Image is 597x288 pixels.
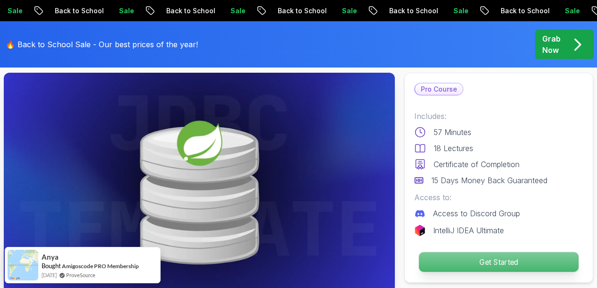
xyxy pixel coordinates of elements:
[270,6,334,16] p: Back to School
[433,225,504,236] p: IntelliJ IDEA Ultimate
[222,6,253,16] p: Sale
[434,143,473,154] p: 18 Lectures
[381,6,445,16] p: Back to School
[42,271,57,279] span: [DATE]
[62,263,139,270] a: Amigoscode PRO Membership
[418,252,579,272] button: Get Started
[419,252,579,272] p: Get Started
[415,84,463,95] p: Pro Course
[542,33,561,56] p: Grab Now
[414,225,426,236] img: jetbrains logo
[8,250,38,280] img: provesource social proof notification image
[111,6,141,16] p: Sale
[431,175,547,186] p: 15 Days Money Back Guaranteed
[66,271,95,279] a: ProveSource
[557,6,587,16] p: Sale
[6,39,198,50] p: 🔥 Back to School Sale - Our best prices of the year!
[42,253,59,261] span: Anya
[493,6,557,16] p: Back to School
[445,6,476,16] p: Sale
[158,6,222,16] p: Back to School
[434,127,471,138] p: 57 Minutes
[414,192,583,203] p: Access to:
[42,262,61,270] span: Bought
[433,208,520,219] p: Access to Discord Group
[434,159,520,170] p: Certificate of Completion
[334,6,364,16] p: Sale
[47,6,111,16] p: Back to School
[414,110,583,122] p: Includes:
